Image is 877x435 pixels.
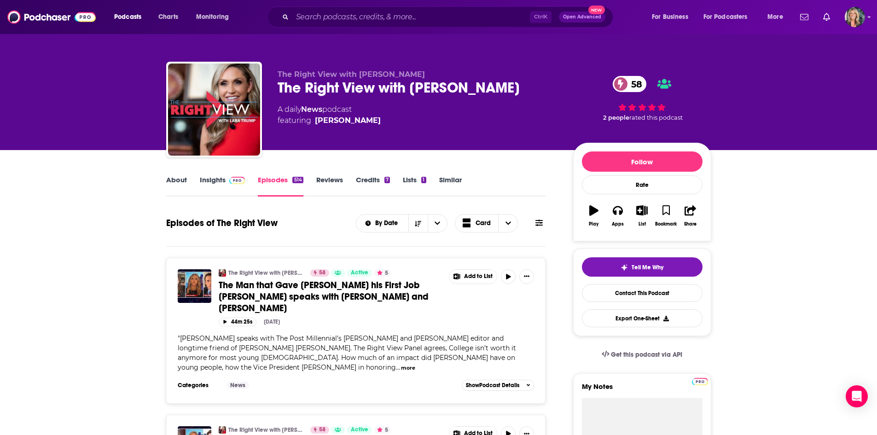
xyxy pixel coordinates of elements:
a: The Right View with [PERSON_NAME] [228,269,304,277]
a: Get this podcast via API [594,343,690,366]
a: Pro website [692,377,708,385]
span: Charts [158,11,178,23]
a: About [166,175,187,197]
a: News [227,382,249,389]
span: ... [396,363,400,371]
a: The Right View with Lara Trump [219,426,226,434]
div: List [639,221,646,227]
button: open menu [190,10,241,24]
img: The Man that Gave Charlie Kirk his First Job Lara speaks with Alex Marlow and Libby Emmons [178,269,211,303]
img: Podchaser Pro [229,177,245,184]
span: 2 people [603,114,629,121]
button: 44m 25s [219,318,256,326]
button: open menu [108,10,153,24]
button: Follow [582,151,703,172]
input: Search podcasts, credits, & more... [292,10,530,24]
span: The Man that Gave [PERSON_NAME] his First Job [PERSON_NAME] speaks with [PERSON_NAME] and [PERSON... [219,279,429,314]
a: The Right View with Lara Trump [219,269,226,277]
button: Choose View [455,214,518,232]
button: Open AdvancedNew [559,12,605,23]
button: Share [678,199,702,232]
span: Active [351,425,368,435]
a: Show notifications dropdown [796,9,812,25]
a: The Right View with Lara Trump [168,64,260,156]
span: Logged in as lisa.beech [845,7,865,27]
img: User Profile [845,7,865,27]
span: [PERSON_NAME] speaks with The Post Millennial’s [PERSON_NAME] and [PERSON_NAME] editor and longti... [178,334,516,371]
button: open menu [697,10,761,24]
span: 58 [622,76,647,92]
img: tell me why sparkle [621,264,628,271]
span: Tell Me Why [632,264,663,271]
div: Share [684,221,697,227]
button: Bookmark [654,199,678,232]
button: Sort Direction [408,215,428,232]
h3: Categories [178,382,219,389]
button: Show More Button [519,269,534,284]
span: New [588,6,605,14]
a: The Man that Gave [PERSON_NAME] his First Job [PERSON_NAME] speaks with [PERSON_NAME] and [PERSON... [219,279,442,314]
span: Get this podcast via API [611,351,682,359]
button: List [630,199,654,232]
a: Active [347,269,372,277]
a: Charts [152,10,184,24]
button: 5 [374,426,391,434]
div: Apps [612,221,624,227]
span: featuring [278,115,381,126]
button: Show profile menu [845,7,865,27]
span: By Date [375,220,401,226]
div: Search podcasts, credits, & more... [276,6,622,28]
img: Podchaser Pro [692,378,708,385]
a: Lara Trump [315,115,381,126]
a: Credits7 [356,175,390,197]
span: 58 [319,268,325,278]
a: Similar [439,175,462,197]
a: Reviews [316,175,343,197]
div: [DATE] [264,319,280,325]
span: More [767,11,783,23]
span: " [178,334,516,371]
a: Lists1 [403,175,426,197]
img: Podchaser - Follow, Share and Rate Podcasts [7,8,96,26]
span: Open Advanced [563,15,601,19]
div: 514 [292,177,303,183]
span: Card [476,220,491,226]
button: Play [582,199,606,232]
span: The Right View with [PERSON_NAME] [278,70,425,79]
h2: Choose List sort [356,214,447,232]
button: open menu [761,10,795,24]
div: 58 2 peoplerated this podcast [573,70,711,127]
span: Add to List [464,273,493,280]
a: InsightsPodchaser Pro [200,175,245,197]
button: 5 [374,269,391,277]
div: A daily podcast [278,104,381,126]
a: Episodes514 [258,175,303,197]
button: more [401,364,415,372]
button: Export One-Sheet [582,309,703,327]
div: 1 [421,177,426,183]
a: The Right View with [PERSON_NAME] [228,426,304,434]
label: My Notes [582,382,703,398]
div: Open Intercom Messenger [846,385,868,407]
button: Apps [606,199,630,232]
button: open menu [428,215,447,232]
span: For Podcasters [703,11,748,23]
span: For Business [652,11,688,23]
button: ShowPodcast Details [462,380,534,391]
button: Show More Button [449,270,497,284]
span: Podcasts [114,11,141,23]
h1: Episodes of The Right View [166,217,278,229]
div: Play [589,221,598,227]
span: Ctrl K [530,11,552,23]
div: 7 [384,177,390,183]
span: rated this podcast [629,114,683,121]
a: 58 [310,426,329,434]
a: Active [347,426,372,434]
span: Monitoring [196,11,229,23]
span: Show Podcast Details [466,382,519,389]
a: 58 [310,269,329,277]
a: News [301,105,322,114]
button: tell me why sparkleTell Me Why [582,257,703,277]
